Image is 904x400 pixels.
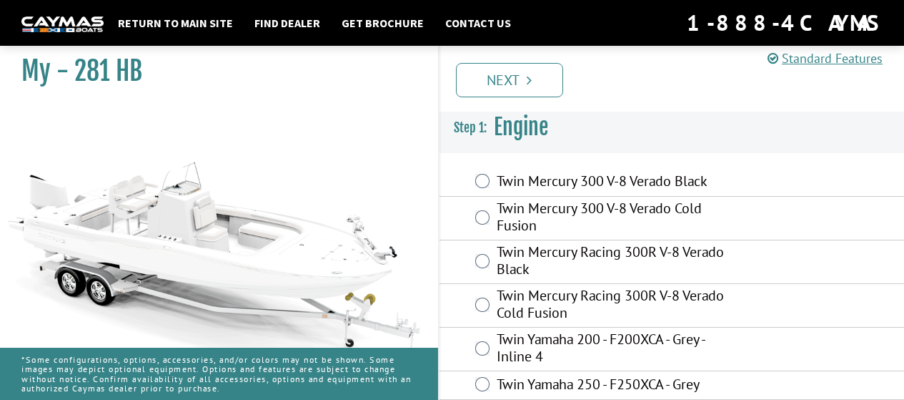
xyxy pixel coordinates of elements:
[21,348,417,400] p: *Some configurations, options, accessories, and/or colors may not be shown. Some images may depic...
[456,63,563,97] a: Next
[497,331,741,369] label: Twin Yamaha 200 - F200XCA - Grey - Inline 4
[497,200,741,238] label: Twin Mercury 300 V-8 Verado Cold Fusion
[687,7,883,39] div: 1-888-4CAYMAS
[111,14,240,32] a: Return to main site
[438,14,518,32] a: Contact Us
[21,55,402,87] h1: My - 281 HB
[247,14,327,32] a: Find Dealer
[497,376,741,396] label: Twin Yamaha 250 - F250XCA - Grey
[21,16,104,31] img: white-logo-c9c8dbefe5ff5ceceb0f0178aa75bf4bb51f6bca0971e226c86eb53dfe498488.png
[334,14,431,32] a: Get Brochure
[497,287,741,325] label: Twin Mercury Racing 300R V-8 Verado Cold Fusion
[497,172,741,193] label: Twin Mercury 300 V-8 Verado Black
[768,50,883,67] a: Standard Features
[497,243,741,281] label: Twin Mercury Racing 300R V-8 Verado Black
